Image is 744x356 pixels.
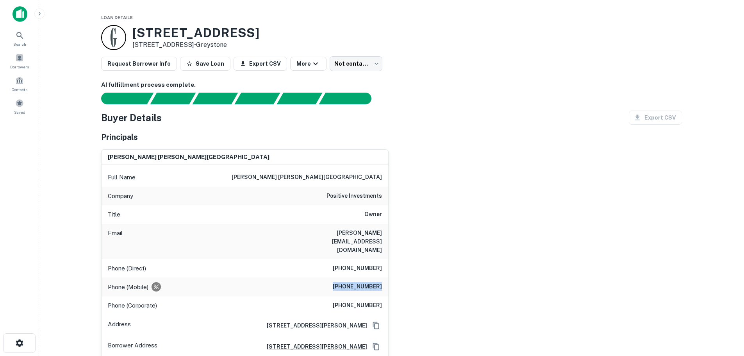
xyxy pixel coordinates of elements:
[14,109,25,115] span: Saved
[333,301,382,310] h6: [PHONE_NUMBER]
[2,73,37,94] a: Contacts
[2,96,37,117] a: Saved
[101,57,177,71] button: Request Borrower Info
[108,173,136,182] p: Full Name
[101,111,162,125] h4: Buyer Details
[288,229,382,254] h6: [PERSON_NAME][EMAIL_ADDRESS][DOMAIN_NAME]
[232,173,382,182] h6: [PERSON_NAME] [PERSON_NAME][GEOGRAPHIC_DATA]
[132,40,259,50] p: [STREET_ADDRESS] •
[319,93,381,104] div: AI fulfillment process complete.
[108,341,157,352] p: Borrower Address
[192,93,238,104] div: Documents found, AI parsing details...
[101,131,138,143] h5: Principals
[2,28,37,49] a: Search
[12,6,27,22] img: capitalize-icon.png
[333,282,382,292] h6: [PHONE_NUMBER]
[260,342,367,351] a: [STREET_ADDRESS][PERSON_NAME]
[108,301,157,310] p: Phone (Corporate)
[108,153,269,162] h6: [PERSON_NAME] [PERSON_NAME][GEOGRAPHIC_DATA]
[108,320,131,331] p: Address
[12,86,27,93] span: Contacts
[234,93,280,104] div: Principals found, AI now looking for contact information...
[92,93,150,104] div: Sending borrower request to AI...
[180,57,230,71] button: Save Loan
[277,93,322,104] div: Principals found, still searching for contact information. This may take time...
[108,191,133,201] p: Company
[13,41,26,47] span: Search
[290,57,327,71] button: More
[152,282,161,292] div: Requests to not be contacted at this number
[132,25,259,40] h3: [STREET_ADDRESS]
[2,50,37,72] a: Borrowers
[260,321,367,330] a: [STREET_ADDRESS][PERSON_NAME]
[327,191,382,201] h6: positive investments
[333,264,382,273] h6: [PHONE_NUMBER]
[705,293,744,331] iframe: Chat Widget
[108,283,148,292] p: Phone (Mobile)
[10,64,29,70] span: Borrowers
[108,229,123,254] p: Email
[364,210,382,219] h6: Owner
[101,81,682,89] h6: AI fulfillment process complete.
[234,57,287,71] button: Export CSV
[330,56,382,71] div: Not contacted
[150,93,196,104] div: Your request is received and processing...
[370,320,382,331] button: Copy Address
[196,41,227,48] a: Greystone
[108,264,146,273] p: Phone (Direct)
[108,210,120,219] p: Title
[101,15,133,20] span: Loan Details
[370,341,382,352] button: Copy Address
